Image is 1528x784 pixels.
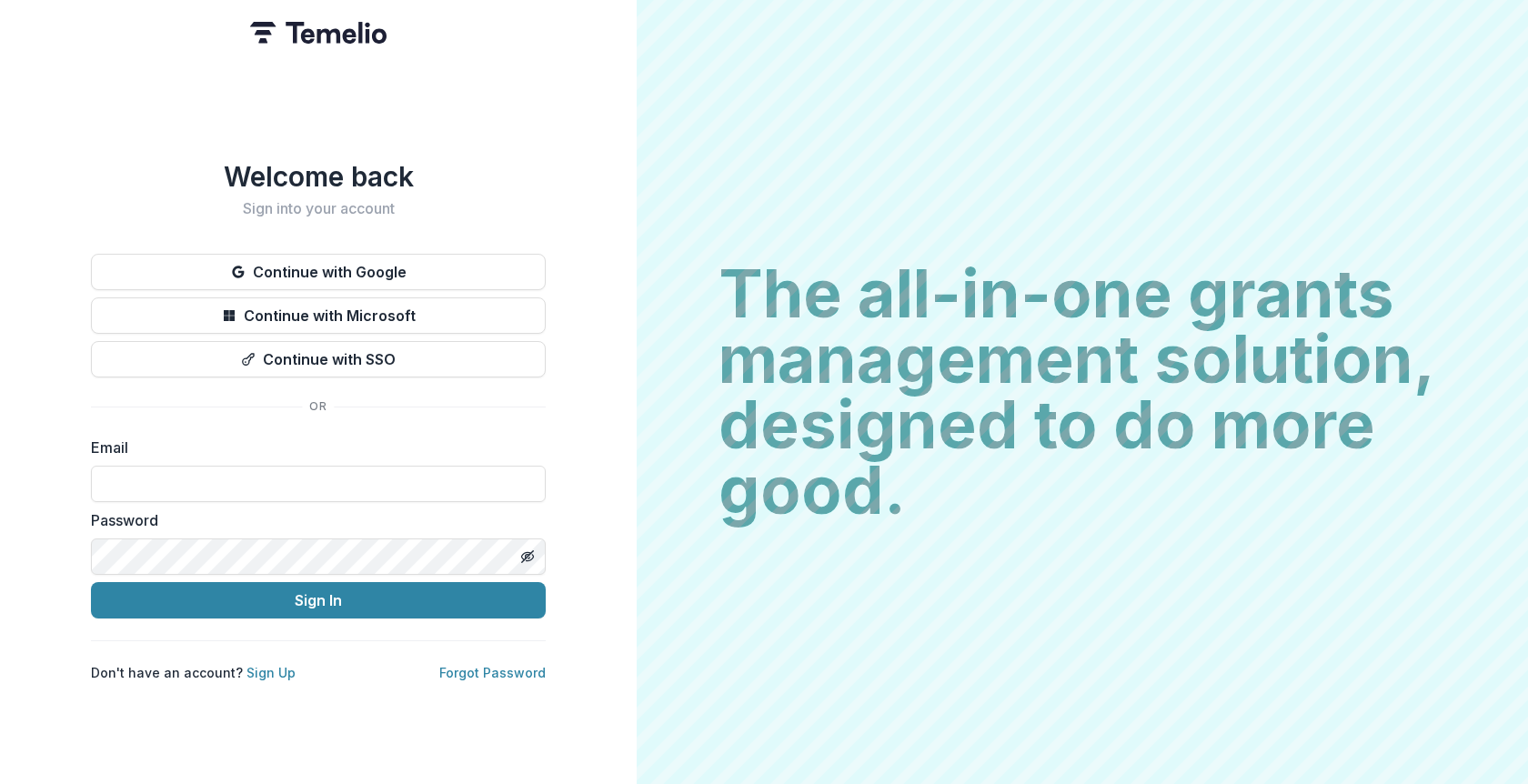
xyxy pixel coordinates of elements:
[91,582,546,618] button: Sign In
[91,437,535,458] label: Email
[91,509,535,531] label: Password
[91,663,296,682] p: Don't have an account?
[91,297,546,334] button: Continue with Microsoft
[250,22,387,44] img: Temelio
[91,341,546,377] button: Continue with SSO
[513,542,542,571] button: Toggle password visibility
[246,665,296,680] a: Sign Up
[91,160,546,193] h1: Welcome back
[91,254,546,290] button: Continue with Google
[91,200,546,217] h2: Sign into your account
[439,665,546,680] a: Forgot Password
